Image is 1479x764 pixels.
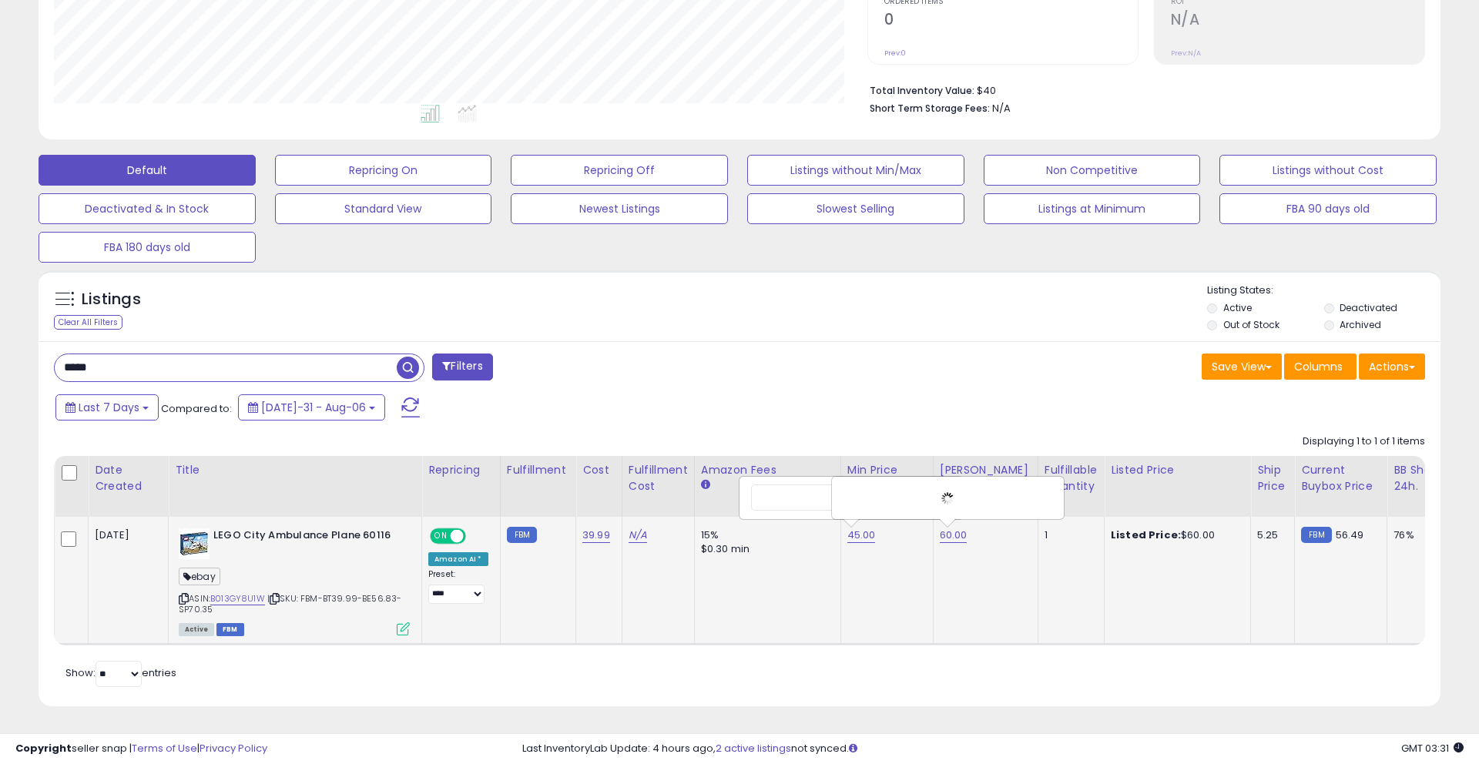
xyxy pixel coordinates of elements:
b: Listed Price: [1111,528,1181,542]
button: Listings without Min/Max [747,155,964,186]
button: Slowest Selling [747,193,964,224]
small: Amazon Fees. [701,478,710,492]
div: Listed Price [1111,462,1244,478]
div: [PERSON_NAME] [940,462,1031,478]
div: seller snap | | [15,742,267,756]
h2: 0 [884,11,1138,32]
button: Listings without Cost [1219,155,1437,186]
label: Active [1223,301,1252,314]
strong: Copyright [15,741,72,756]
div: Fulfillment Cost [629,462,688,494]
a: 39.99 [582,528,610,543]
div: Amazon Fees [701,462,834,478]
div: $60.00 [1111,528,1239,542]
div: 1 [1045,528,1092,542]
div: Current Buybox Price [1301,462,1380,494]
span: 56.49 [1336,528,1364,542]
div: Ship Price [1257,462,1288,494]
div: 76% [1393,528,1444,542]
button: Repricing Off [511,155,728,186]
div: Last InventoryLab Update: 4 hours ago, not synced. [522,742,1464,756]
div: Displaying 1 to 1 of 1 items [1303,434,1425,449]
button: Standard View [275,193,492,224]
label: Archived [1340,318,1381,331]
button: FBA 90 days old [1219,193,1437,224]
li: $40 [870,80,1414,99]
b: Total Inventory Value: [870,84,974,97]
div: Amazon AI * [428,552,488,566]
span: Columns [1294,359,1343,374]
span: 2025-08-14 03:31 GMT [1401,741,1464,756]
span: ON [431,530,451,543]
span: All listings currently available for purchase on Amazon [179,623,214,636]
a: N/A [629,528,647,543]
div: 5.25 [1257,528,1283,542]
div: Date Created [95,462,162,494]
small: Prev: 0 [884,49,906,58]
div: BB Share 24h. [1393,462,1450,494]
small: Prev: N/A [1171,49,1201,58]
img: 51SZC6xbH+L._SL40_.jpg [179,528,210,559]
p: Listing States: [1207,283,1440,298]
button: Default [39,155,256,186]
button: Listings at Minimum [984,193,1201,224]
a: B013GY8U1W [210,592,265,605]
div: 15% [701,528,829,542]
span: Compared to: [161,401,232,416]
button: FBA 180 days old [39,232,256,263]
span: N/A [992,101,1011,116]
button: Save View [1202,354,1282,380]
h2: N/A [1171,11,1424,32]
div: Title [175,462,415,478]
div: Fulfillable Quantity [1045,462,1098,494]
span: ebay [179,568,220,585]
small: FBM [1301,527,1331,543]
div: ASIN: [179,528,410,634]
label: Deactivated [1340,301,1397,314]
button: Columns [1284,354,1357,380]
a: Terms of Use [132,741,197,756]
div: Preset: [428,569,488,604]
button: Filters [432,354,492,380]
b: LEGO City Ambulance Plane 60116 [213,528,401,547]
a: 2 active listings [716,741,791,756]
span: Last 7 Days [79,400,139,415]
span: | SKU: FBM-BT39.99-BE56.83-SP70.35 [179,592,402,615]
span: FBM [216,623,244,636]
button: Deactivated & In Stock [39,193,256,224]
label: Out of Stock [1223,318,1279,331]
b: Short Term Storage Fees: [870,102,990,115]
div: Min Price [847,462,927,478]
button: [DATE]-31 - Aug-06 [238,394,385,421]
div: Cost [582,462,615,478]
div: Fulfillment [507,462,569,478]
span: [DATE]-31 - Aug-06 [261,400,366,415]
div: [DATE] [95,528,156,542]
div: Repricing [428,462,494,478]
a: 60.00 [940,528,968,543]
a: Privacy Policy [200,741,267,756]
button: Actions [1359,354,1425,380]
span: OFF [464,530,488,543]
button: Repricing On [275,155,492,186]
span: Show: entries [65,665,176,680]
button: Non Competitive [984,155,1201,186]
div: $0.30 min [701,542,829,556]
h5: Listings [82,289,141,310]
button: Newest Listings [511,193,728,224]
small: FBM [507,527,537,543]
div: Clear All Filters [54,315,122,330]
button: Last 7 Days [55,394,159,421]
a: 45.00 [847,528,876,543]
